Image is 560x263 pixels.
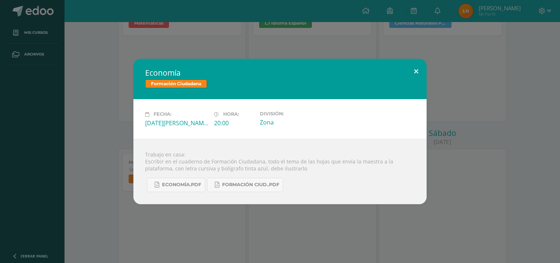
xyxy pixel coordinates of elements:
[406,59,427,84] button: Close (Esc)
[214,119,254,127] div: 20:00
[145,68,415,78] h2: Economía
[222,182,279,188] span: Formación Ciud..pdf
[133,139,427,204] div: Trabajo en casa: Escribir en el cuaderno de Formación Ciudadana, todo el tema de las hojas que en...
[207,178,283,192] a: Formación Ciud..pdf
[154,112,172,117] span: Fecha:
[223,112,239,117] span: Hora:
[162,182,201,188] span: Economía.pdf
[260,118,323,126] div: Zona
[145,79,207,88] span: Formación Ciudadana
[147,178,205,192] a: Economía.pdf
[260,111,323,116] label: División:
[145,119,208,127] div: [DATE][PERSON_NAME]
